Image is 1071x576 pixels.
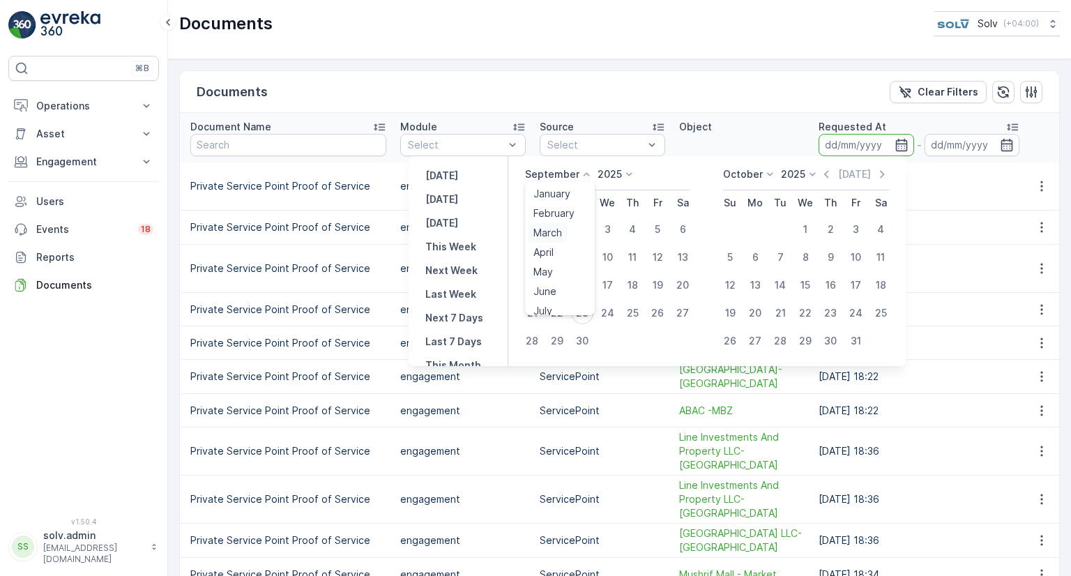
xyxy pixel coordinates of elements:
p: engagement [400,179,526,193]
button: SSsolv.admin[EMAIL_ADDRESS][DOMAIN_NAME] [8,529,159,565]
p: October [723,167,763,181]
div: 25 [869,302,892,324]
p: Documents [179,13,273,35]
img: logo_light-DOdMpM7g.png [40,11,100,39]
div: 29 [794,330,816,352]
div: 5 [719,246,741,268]
div: 28 [769,330,791,352]
p: Source [540,120,574,134]
div: 14 [769,274,791,296]
p: Reports [36,250,153,264]
p: ServicePoint [540,404,665,418]
a: Al Marina Trade Center LLC-Marina Mall [679,526,805,554]
div: 9 [819,246,842,268]
div: 20 [671,274,694,296]
td: [DATE] 18:23 [812,245,1026,293]
span: [GEOGRAPHIC_DATA] LLC-[GEOGRAPHIC_DATA] [679,526,805,554]
span: Line Investments And Property LLC-[GEOGRAPHIC_DATA] [679,430,805,472]
a: Line Investments And Property LLC-Mushrif Mall [679,430,805,472]
p: [DATE] [838,167,871,181]
p: ServicePoint [540,533,665,547]
p: ServicePoint [540,444,665,458]
button: This Week [420,238,482,255]
button: Engagement [8,148,159,176]
p: Module [400,120,437,134]
p: Engagement [36,155,131,169]
div: 22 [794,302,816,324]
div: 27 [671,302,694,324]
th: Friday [843,190,868,215]
div: 17 [844,274,867,296]
p: engagement [400,220,526,234]
input: dd/mm/yyyy [925,134,1020,156]
button: Last Week [420,286,482,303]
div: 12 [646,246,669,268]
p: engagement [400,336,526,350]
th: Wednesday [793,190,818,215]
span: February [533,206,575,220]
p: [DATE] [425,169,458,183]
span: January [533,187,570,201]
span: May [533,265,553,279]
p: engagement [400,533,526,547]
div: 5 [646,218,669,241]
p: Private Service Point Proof of Service [190,262,386,275]
td: [DATE] 18:23 [812,211,1026,245]
div: 10 [844,246,867,268]
div: 23 [819,302,842,324]
th: Thursday [818,190,843,215]
div: 26 [719,330,741,352]
p: ⌘B [135,63,149,74]
td: [DATE] 18:22 [812,326,1026,360]
p: ServicePoint [540,492,665,506]
p: [DATE] [425,216,458,230]
span: July [533,304,552,318]
p: Operations [36,99,131,113]
div: 3 [596,218,618,241]
p: Private Service Point Proof of Service [190,404,386,418]
div: 7 [521,246,543,268]
p: engagement [400,444,526,458]
td: [DATE] 18:36 [812,427,1026,476]
p: Document Name [190,120,271,134]
div: 7 [769,246,791,268]
div: 28 [521,330,543,352]
button: Today [420,191,464,208]
th: Tuesday [768,190,793,215]
p: solv.admin [43,529,144,543]
th: Sunday [717,190,743,215]
p: Select [408,138,504,152]
div: 6 [671,218,694,241]
p: Requested At [819,120,886,134]
span: [GEOGRAPHIC_DATA]-[GEOGRAPHIC_DATA] [679,363,805,391]
p: 2025 [598,167,622,181]
p: - [917,137,922,153]
th: Saturday [670,190,695,215]
a: ABAC -MBZ [679,404,805,418]
button: Tomorrow [420,215,464,232]
p: Private Service Point Proof of Service [190,370,386,384]
span: Line Investments And Property LLC-[GEOGRAPHIC_DATA] [679,478,805,520]
button: This Month [420,357,487,374]
div: 12 [719,274,741,296]
p: Documents [197,82,268,102]
div: 25 [621,302,644,324]
div: 30 [571,330,593,352]
div: 15 [794,274,816,296]
p: Last Week [425,287,476,301]
div: 4 [869,218,892,241]
div: 4 [621,218,644,241]
th: Wednesday [595,190,620,215]
p: ServicePoint [540,370,665,384]
img: logo [8,11,36,39]
div: 13 [671,246,694,268]
td: [DATE] 18:23 [812,162,1026,211]
td: [DATE] 18:22 [812,394,1026,427]
div: 8 [794,246,816,268]
p: engagement [400,303,526,317]
button: Clear Filters [890,81,987,103]
td: [DATE] 18:22 [812,360,1026,394]
div: 19 [719,302,741,324]
button: Next Week [420,262,483,279]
